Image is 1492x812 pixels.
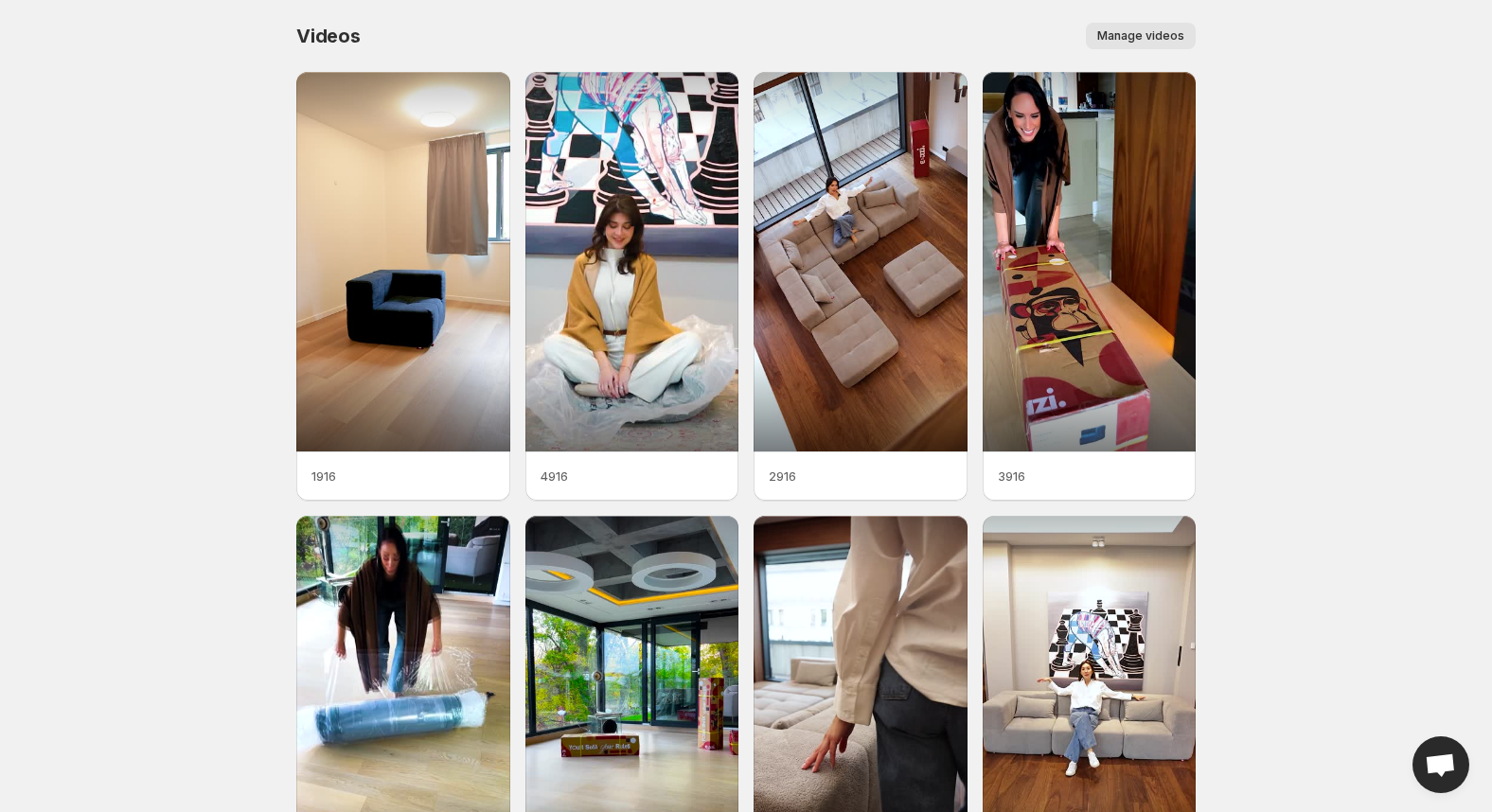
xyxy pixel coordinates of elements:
p: 3916 [998,467,1181,485]
span: Manage videos [1097,28,1184,44]
p: 1916 [311,467,495,485]
button: Manage videos [1086,23,1196,49]
p: 2916 [769,467,952,485]
p: 4916 [541,467,724,485]
div: Open chat [1412,736,1469,793]
span: Videos [296,25,361,47]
